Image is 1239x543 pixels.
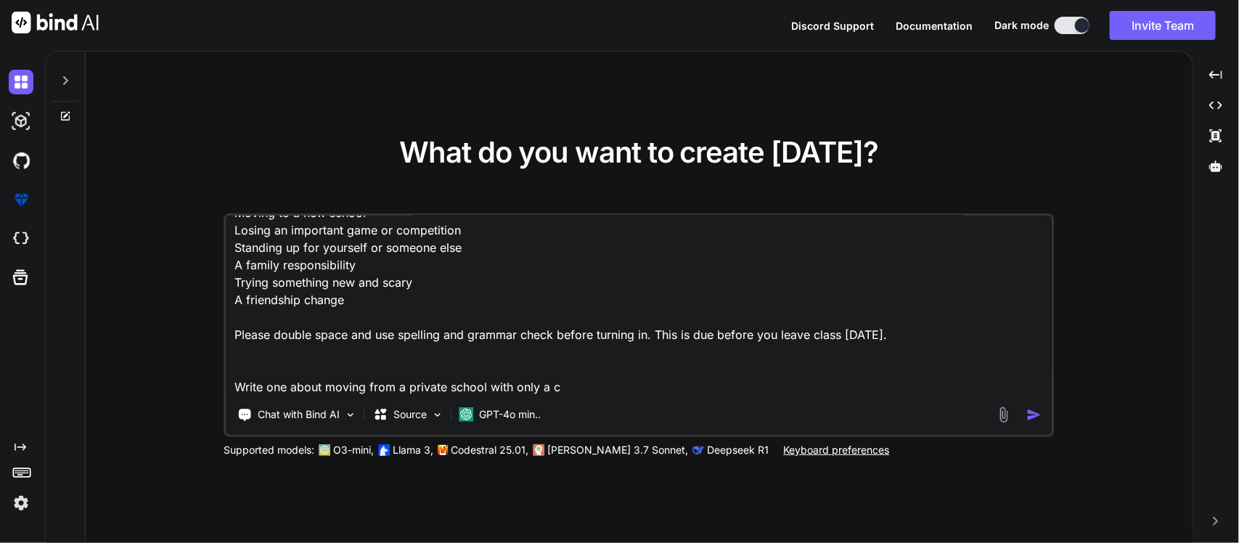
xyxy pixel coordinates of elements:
img: settings [9,491,33,515]
img: Llama2 [379,444,390,456]
img: claude [693,444,705,456]
p: Codestral 25.01, [451,443,529,457]
img: darkChat [9,70,33,94]
img: githubDark [9,148,33,173]
button: Documentation [896,18,973,33]
img: Mistral-AI [438,445,449,455]
span: Discord Support [791,20,874,32]
p: GPT-4o min.. [480,407,541,422]
span: What do you want to create [DATE]? [399,134,879,170]
img: Pick Models [432,409,444,421]
img: Pick Tools [345,409,357,421]
p: Keyboard preferences [784,443,890,457]
img: darkAi-studio [9,109,33,134]
img: icon [1026,407,1042,422]
p: [PERSON_NAME] 3.7 Sonnet, [548,443,689,457]
img: GPT-4 [319,444,331,456]
p: Llama 3, [393,443,434,457]
p: Source [394,407,428,422]
img: Bind AI [12,12,99,33]
img: GPT-4o mini [459,407,474,422]
span: Documentation [896,20,973,32]
img: claude [533,444,545,456]
img: cloudideIcon [9,226,33,251]
button: Invite Team [1110,11,1216,40]
img: attachment [995,407,1012,423]
textarea: House on Mango Street Bildungsroman Prompt Write a short story about a moment in your life when y... [226,216,1052,396]
span: Dark mode [994,18,1049,33]
p: Supported models: [224,443,315,457]
p: O3-mini, [334,443,375,457]
p: Deepseek R1 [708,443,769,457]
p: Chat with Bind AI [258,407,340,422]
img: premium [9,187,33,212]
button: Discord Support [791,18,874,33]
